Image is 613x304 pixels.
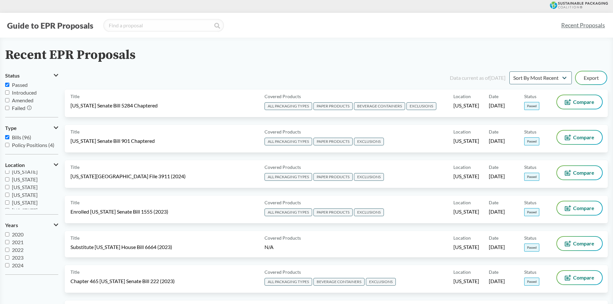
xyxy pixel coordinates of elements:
[576,71,607,84] button: Export
[489,137,505,144] span: [DATE]
[12,254,23,261] span: 2023
[354,173,384,181] span: EXCLUSIONS
[489,208,505,215] span: [DATE]
[453,269,471,275] span: Location
[313,173,353,181] span: PAPER PRODUCTS
[265,128,301,135] span: Covered Products
[453,93,471,100] span: Location
[354,208,384,216] span: EXCLUSIONS
[5,143,9,147] input: Policy Positions (4)
[489,199,498,206] span: Date
[70,278,175,285] span: Chapter 465 [US_STATE] Senate Bill 222 (2023)
[12,231,23,237] span: 2020
[12,192,38,198] span: [US_STATE]
[366,278,396,286] span: EXCLUSIONS
[453,235,471,241] span: Location
[70,137,155,144] span: [US_STATE] Senate Bill 901 Chaptered
[5,90,9,95] input: Introduced
[524,102,539,110] span: Passed
[524,199,536,206] span: Status
[453,244,479,251] span: [US_STATE]
[70,199,79,206] span: Title
[453,199,471,206] span: Location
[573,99,594,105] span: Compare
[557,201,602,215] button: Compare
[524,137,539,145] span: Passed
[453,137,479,144] span: [US_STATE]
[524,93,536,100] span: Status
[406,102,436,110] span: EXCLUSIONS
[489,173,505,180] span: [DATE]
[12,176,38,182] span: [US_STATE]
[524,244,539,252] span: Passed
[12,105,25,111] span: Failed
[557,237,602,250] button: Compare
[5,240,9,244] input: 2021
[5,160,58,170] button: Location
[453,173,479,180] span: [US_STATE]
[453,128,471,135] span: Location
[489,102,505,109] span: [DATE]
[5,125,17,131] span: Type
[70,208,168,215] span: Enrolled [US_STATE] Senate Bill 1555 (2023)
[5,48,135,62] h2: Recent EPR Proposals
[573,135,594,140] span: Compare
[5,106,9,110] input: Failed
[12,169,38,175] span: [US_STATE]
[313,208,353,216] span: PAPER PRODUCTS
[12,262,23,268] span: 2024
[103,19,224,32] input: Find a proposal
[5,73,20,78] span: Status
[313,278,365,286] span: BEVERAGE CONTAINERS
[5,123,58,134] button: Type
[12,199,38,206] span: [US_STATE]
[5,208,9,212] input: [US_STATE]
[5,248,9,252] input: 2022
[12,247,23,253] span: 2022
[573,170,594,175] span: Compare
[5,200,9,205] input: [US_STATE]
[12,134,31,140] span: Bills (96)
[265,102,312,110] span: ALL PACKAGING TYPES
[70,128,79,135] span: Title
[557,131,602,144] button: Compare
[573,241,594,246] span: Compare
[12,82,28,88] span: Passed
[524,208,539,216] span: Passed
[5,162,25,168] span: Location
[558,18,608,32] a: Recent Proposals
[453,102,479,109] span: [US_STATE]
[489,93,498,100] span: Date
[5,70,58,81] button: Status
[5,222,18,228] span: Years
[524,128,536,135] span: Status
[265,269,301,275] span: Covered Products
[70,102,158,109] span: [US_STATE] Senate Bill 5284 Chaptered
[265,173,312,181] span: ALL PACKAGING TYPES
[453,208,479,215] span: [US_STATE]
[573,275,594,280] span: Compare
[5,263,9,267] input: 2024
[450,74,506,82] div: Data current as of [DATE]
[70,244,172,251] span: Substitute [US_STATE] House Bill 6664 (2023)
[70,235,79,241] span: Title
[12,97,33,103] span: Amended
[489,244,505,251] span: [DATE]
[489,128,498,135] span: Date
[524,164,536,170] span: Status
[573,206,594,211] span: Compare
[453,278,479,285] span: [US_STATE]
[70,164,79,170] span: Title
[265,235,301,241] span: Covered Products
[524,269,536,275] span: Status
[265,208,312,216] span: ALL PACKAGING TYPES
[5,193,9,197] input: [US_STATE]
[453,164,471,170] span: Location
[265,164,301,170] span: Covered Products
[313,138,353,145] span: PAPER PRODUCTS
[489,235,498,241] span: Date
[524,173,539,181] span: Passed
[70,269,79,275] span: Title
[489,164,498,170] span: Date
[265,93,301,100] span: Covered Products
